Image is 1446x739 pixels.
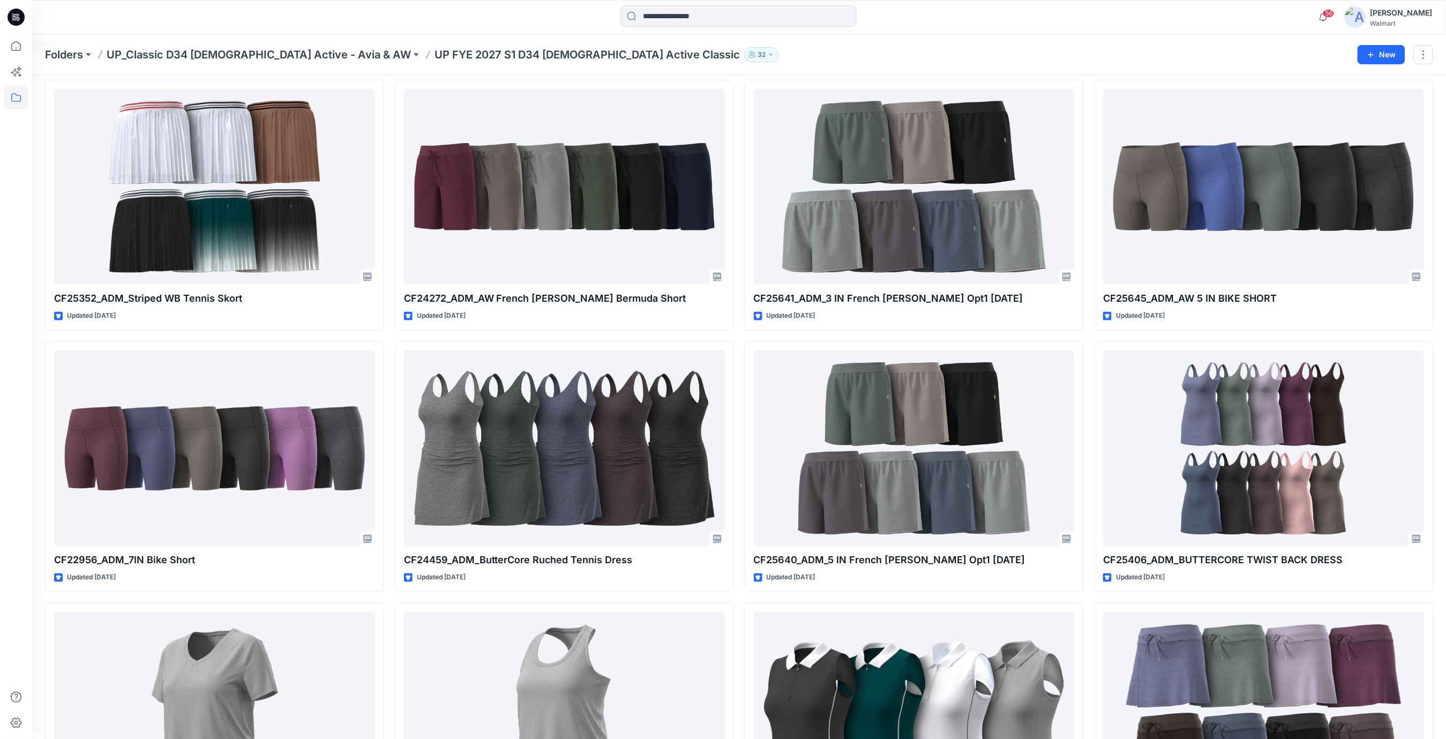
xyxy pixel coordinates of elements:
[404,291,725,306] p: CF24272_ADM_AW French [PERSON_NAME] Bermuda Short
[1323,9,1335,18] span: 56
[1370,6,1433,19] div: [PERSON_NAME]
[45,47,83,62] a: Folders
[767,572,815,584] p: Updated [DATE]
[754,553,1075,568] p: CF25640_ADM_5 IN French [PERSON_NAME] Opt1 [DATE]
[1370,19,1433,27] div: Walmart
[404,553,725,568] p: CF24459_ADM_ButterCore Ruched Tennis Dress
[54,291,375,306] p: CF25352_ADM_Striped WB Tennis Skort
[754,291,1075,306] p: CF25641_ADM_3 IN French [PERSON_NAME] Opt1 [DATE]
[1116,310,1165,322] p: Updated [DATE]
[744,47,779,62] button: 32
[54,350,375,547] a: CF22956_ADM_7IN Bike Short
[1103,89,1424,285] a: CF25645_ADM_AW 5 IN BIKE SHORT
[1345,6,1366,28] img: avatar
[54,553,375,568] p: CF22956_ADM_7IN Bike Short
[67,572,116,584] p: Updated [DATE]
[67,310,116,322] p: Updated [DATE]
[417,572,466,584] p: Updated [DATE]
[1103,350,1424,547] a: CF25406_ADM_BUTTERCORE TWIST BACK DRESS
[107,47,411,62] a: UP_Classic D34 [DEMOGRAPHIC_DATA] Active - Avia & AW
[404,350,725,547] a: CF24459_ADM_ButterCore Ruched Tennis Dress
[754,350,1075,547] a: CF25640_ADM_5 IN French Terry Short Opt1 10May25
[404,89,725,285] a: CF24272_ADM_AW French Terry Bermuda Short
[54,89,375,285] a: CF25352_ADM_Striped WB Tennis Skort
[1103,291,1424,306] p: CF25645_ADM_AW 5 IN BIKE SHORT
[754,89,1075,285] a: CF25641_ADM_3 IN French Terry Short Opt1 10MAY25
[434,47,740,62] p: UP FYE 2027 S1 D34 [DEMOGRAPHIC_DATA] Active Classic
[1358,45,1405,64] button: New
[767,310,815,322] p: Updated [DATE]
[1116,572,1165,584] p: Updated [DATE]
[1103,553,1424,568] p: CF25406_ADM_BUTTERCORE TWIST BACK DRESS
[417,310,466,322] p: Updated [DATE]
[758,49,766,61] p: 32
